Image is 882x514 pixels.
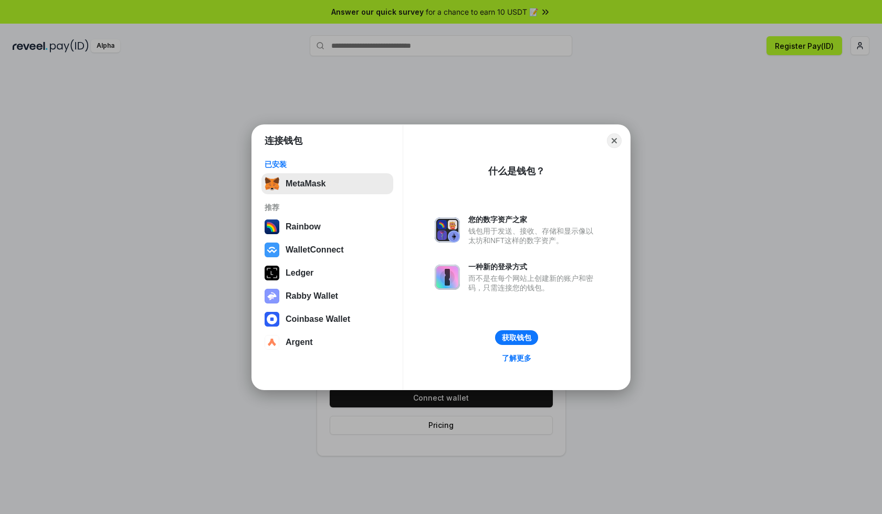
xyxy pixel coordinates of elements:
[265,203,390,212] div: 推荐
[502,353,531,363] div: 了解更多
[468,262,598,271] div: 一种新的登录方式
[286,338,313,347] div: Argent
[265,176,279,191] img: svg+xml,%3Csvg%20fill%3D%22none%22%20height%3D%2233%22%20viewBox%3D%220%200%2035%2033%22%20width%...
[496,351,538,365] a: 了解更多
[261,286,393,307] button: Rabby Wallet
[286,222,321,232] div: Rainbow
[286,268,313,278] div: Ledger
[495,330,538,345] button: 获取钱包
[435,265,460,290] img: svg+xml,%3Csvg%20xmlns%3D%22http%3A%2F%2Fwww.w3.org%2F2000%2Fsvg%22%20fill%3D%22none%22%20viewBox...
[265,134,302,147] h1: 连接钱包
[607,133,622,148] button: Close
[286,245,344,255] div: WalletConnect
[435,217,460,243] img: svg+xml,%3Csvg%20xmlns%3D%22http%3A%2F%2Fwww.w3.org%2F2000%2Fsvg%22%20fill%3D%22none%22%20viewBox...
[265,312,279,327] img: svg+xml,%3Csvg%20width%3D%2228%22%20height%3D%2228%22%20viewBox%3D%220%200%2028%2028%22%20fill%3D...
[488,165,545,177] div: 什么是钱包？
[265,243,279,257] img: svg+xml,%3Csvg%20width%3D%2228%22%20height%3D%2228%22%20viewBox%3D%220%200%2028%2028%22%20fill%3D...
[286,314,350,324] div: Coinbase Wallet
[261,216,393,237] button: Rainbow
[261,263,393,284] button: Ledger
[261,239,393,260] button: WalletConnect
[265,335,279,350] img: svg+xml,%3Csvg%20width%3D%2228%22%20height%3D%2228%22%20viewBox%3D%220%200%2028%2028%22%20fill%3D...
[265,219,279,234] img: svg+xml,%3Csvg%20width%3D%22120%22%20height%3D%22120%22%20viewBox%3D%220%200%20120%20120%22%20fil...
[286,291,338,301] div: Rabby Wallet
[468,226,598,245] div: 钱包用于发送、接收、存储和显示像以太坊和NFT这样的数字资产。
[468,274,598,292] div: 而不是在每个网站上创建新的账户和密码，只需连接您的钱包。
[265,266,279,280] img: svg+xml,%3Csvg%20xmlns%3D%22http%3A%2F%2Fwww.w3.org%2F2000%2Fsvg%22%20width%3D%2228%22%20height%3...
[286,179,325,188] div: MetaMask
[261,173,393,194] button: MetaMask
[265,289,279,303] img: svg+xml,%3Csvg%20xmlns%3D%22http%3A%2F%2Fwww.w3.org%2F2000%2Fsvg%22%20fill%3D%22none%22%20viewBox...
[468,215,598,224] div: 您的数字资产之家
[261,309,393,330] button: Coinbase Wallet
[265,160,390,169] div: 已安装
[261,332,393,353] button: Argent
[502,333,531,342] div: 获取钱包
